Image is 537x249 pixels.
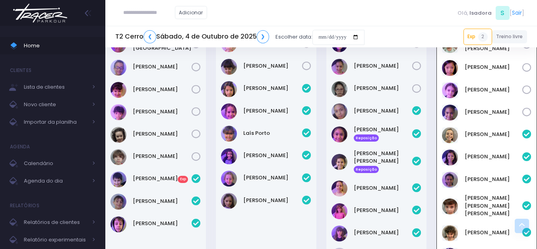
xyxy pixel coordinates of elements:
[243,174,302,182] a: [PERSON_NAME]
[442,225,458,241] img: Pietra Carvalho Sapata
[111,60,126,76] img: Inácio Borges Ribeiro
[332,81,347,97] img: Mariana Luísa Nagahori
[221,171,237,187] img: Maria Alice Sobral
[133,108,192,116] a: [PERSON_NAME]
[332,103,347,119] img: Alice Borges Ribeiro
[354,166,379,173] span: Reposição
[243,107,302,115] a: [PERSON_NAME]
[512,9,522,17] a: Sair
[463,29,492,45] a: Exp2
[442,150,458,165] img: Laura meirelles de almeida
[442,82,458,98] img: Nina Barros Sene
[465,194,523,218] a: [PERSON_NAME] [PERSON_NAME] [PERSON_NAME]
[465,130,523,138] a: [PERSON_NAME]
[442,172,458,188] img: Luise de Goes Gabriel Ferraz
[354,84,413,92] a: [PERSON_NAME]
[178,176,188,183] span: Exp
[111,194,126,210] img: Joaquim Reis
[175,6,207,19] a: Adicionar
[332,59,347,75] img: Manoella Couto Kersten
[24,117,87,127] span: Importar da planilha
[465,153,523,161] a: [PERSON_NAME]
[332,203,347,219] img: Helena rachkorsky
[115,30,269,43] h5: T2 Cerro Sábado, 4 de Outubro de 2025
[354,134,379,142] span: Reposição
[24,217,87,228] span: Relatórios de clientes
[243,84,302,92] a: [PERSON_NAME]
[24,235,87,245] span: Relatório experimentais
[221,81,237,97] img: Cora Mathias Melo
[133,86,192,93] a: [PERSON_NAME]
[10,62,31,78] h4: Clientes
[243,152,302,160] a: [PERSON_NAME]
[111,104,126,120] img: João Rosendo Guerra
[243,196,302,204] a: [PERSON_NAME]
[442,127,458,143] img: Beatriz Gallardo
[469,9,492,17] span: Isadora
[458,9,468,17] span: Olá,
[332,181,347,196] img: Athena Torres Longhi
[111,149,126,165] img: Raphaël Guerinaud
[496,6,510,20] span: S
[133,175,192,183] a: [PERSON_NAME]Exp
[133,130,192,138] a: [PERSON_NAME]
[111,171,126,187] img: Erik Coppola Nitsch
[354,184,413,192] a: [PERSON_NAME]
[24,158,87,169] span: Calendário
[10,139,30,155] h4: Agenda
[111,82,126,98] img: Isabela Araújo Girotto
[221,148,237,164] img: Manuela Santos
[354,107,413,115] a: [PERSON_NAME]
[354,62,413,70] a: [PERSON_NAME]
[465,175,523,183] a: [PERSON_NAME]
[354,229,413,237] a: [PERSON_NAME]
[257,30,269,43] a: ❯
[133,220,192,228] a: [PERSON_NAME]
[442,105,458,121] img: Sofia Aguiar da Cruz
[354,150,413,173] a: [PERSON_NAME] [PERSON_NAME] Reposição
[10,198,39,214] h4: Relatórios
[221,59,237,75] img: Maria Ribeiro Martins
[454,4,527,22] div: [ ]
[221,126,237,142] img: Laís Porto Carreiro
[478,32,488,42] span: 2
[243,129,302,137] a: Laís Porto
[24,176,87,186] span: Agenda do dia
[442,60,458,76] img: Mariana Sawaguchi
[442,198,458,214] img: Maria Fernanda Scuro Garcia
[133,63,192,71] a: [PERSON_NAME]
[221,103,237,119] img: Isabela Gerhardt Covolo
[24,82,87,92] span: Lista de clientes
[143,30,156,43] a: ❮
[115,28,364,46] div: Escolher data:
[24,41,95,51] span: Home
[354,206,413,214] a: [PERSON_NAME]
[111,127,126,143] img: Maria Eduarda Dragonetti
[465,108,523,116] a: [PERSON_NAME]
[465,229,523,237] a: [PERSON_NAME]
[24,99,87,110] span: Novo cliente
[243,62,302,70] a: [PERSON_NAME]
[133,152,192,160] a: [PERSON_NAME]
[465,86,523,94] a: [PERSON_NAME]
[332,226,347,241] img: Laura Pinto Ferrari
[492,30,527,43] a: Treino livre
[133,197,192,205] a: [PERSON_NAME]
[465,63,523,71] a: [PERSON_NAME]
[221,193,237,209] img: Maya Ribeiro Martins
[354,126,413,142] a: [PERSON_NAME] Reposição
[332,154,347,170] img: Ana Clara Bertoni
[332,126,347,142] img: Alice de Pontes
[111,216,126,232] img: Noah smocowisk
